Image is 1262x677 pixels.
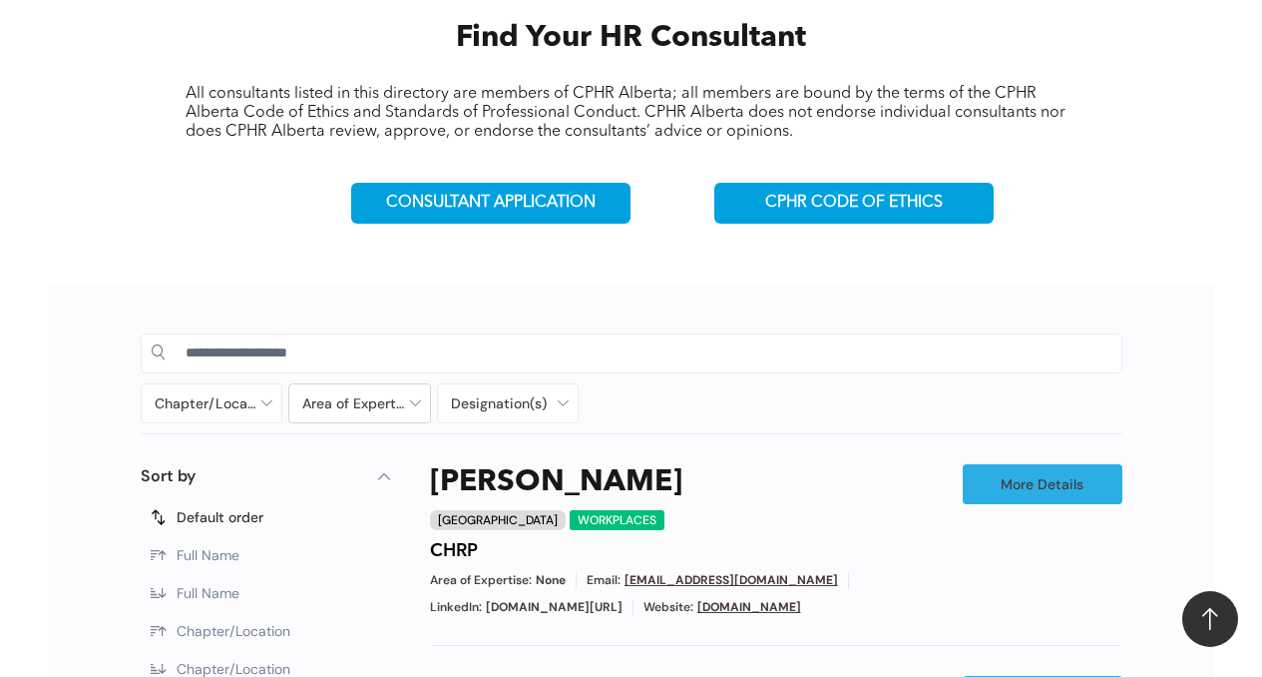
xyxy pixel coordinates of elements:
[186,86,1065,140] span: All consultants listed in this directory are members of CPHR Alberta; all members are bound by th...
[625,572,838,588] a: [EMAIL_ADDRESS][DOMAIN_NAME]
[351,183,631,224] a: CONSULTANT APPLICATION
[430,510,566,530] div: [GEOGRAPHIC_DATA]
[430,572,532,589] span: Area of Expertise:
[430,540,478,562] h4: CHRP
[643,599,693,616] span: Website:
[570,510,664,530] div: WORKPLACES
[486,599,623,616] span: [DOMAIN_NAME][URL]
[177,584,239,602] span: Full Name
[386,194,596,213] span: CONSULTANT APPLICATION
[963,464,1122,504] a: More Details
[536,572,566,589] span: None
[430,464,682,500] a: [PERSON_NAME]
[587,572,621,589] span: Email:
[697,599,801,615] a: [DOMAIN_NAME]
[765,194,943,213] span: CPHR CODE OF ETHICS
[177,546,239,564] span: Full Name
[177,508,263,526] span: Default order
[177,622,290,640] span: Chapter/Location
[141,464,196,488] p: Sort by
[456,23,806,53] span: Find Your HR Consultant
[430,599,482,616] span: LinkedIn:
[714,183,994,224] a: CPHR CODE OF ETHICS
